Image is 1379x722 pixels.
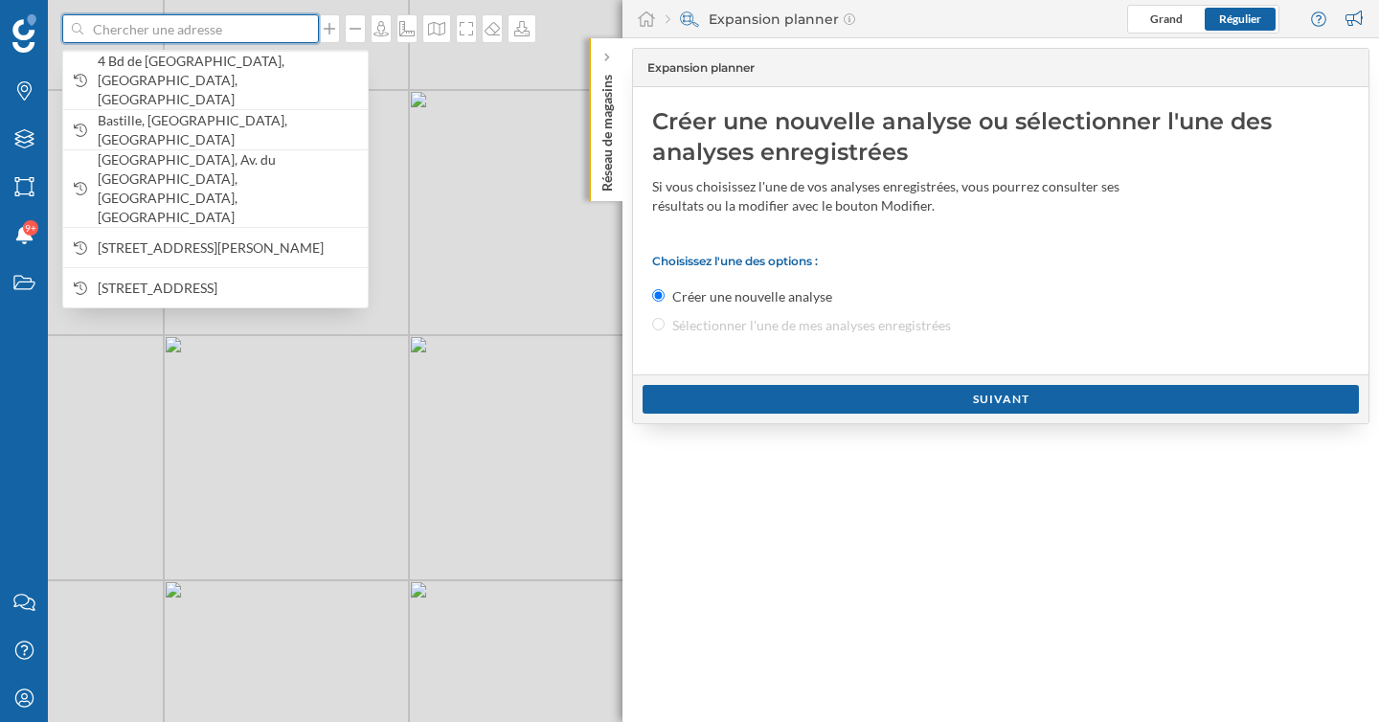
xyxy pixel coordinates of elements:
span: [STREET_ADDRESS] [98,279,358,298]
div: Si vous choisissez l'une de vos analyses enregistrées, vous pourrez consulter ses résultats ou la... [652,177,1150,215]
span: 4 Bd de [GEOGRAPHIC_DATA], [GEOGRAPHIC_DATA], [GEOGRAPHIC_DATA] [98,52,358,109]
span: Grand [1150,11,1183,26]
span: Régulier [1219,11,1261,26]
span: [GEOGRAPHIC_DATA], Av. du [GEOGRAPHIC_DATA], [GEOGRAPHIC_DATA], [GEOGRAPHIC_DATA] [98,150,358,227]
p: Choisissez l'une des options : [652,254,1349,268]
span: Bastille, [GEOGRAPHIC_DATA], [GEOGRAPHIC_DATA] [98,111,358,149]
p: Réseau de magasins [598,67,617,192]
span: 9+ [25,218,36,237]
span: [STREET_ADDRESS][PERSON_NAME] [98,238,358,258]
span: Expansion planner [647,59,755,77]
span: Assistance [38,13,131,31]
div: Expansion planner [666,10,855,29]
div: Créer une nouvelle analyse ou sélectionner l'une des analyses enregistrées [652,106,1349,168]
img: Logo Geoblink [12,14,36,53]
label: Créer une nouvelle analyse [672,287,832,306]
img: search-areas.svg [680,10,699,29]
